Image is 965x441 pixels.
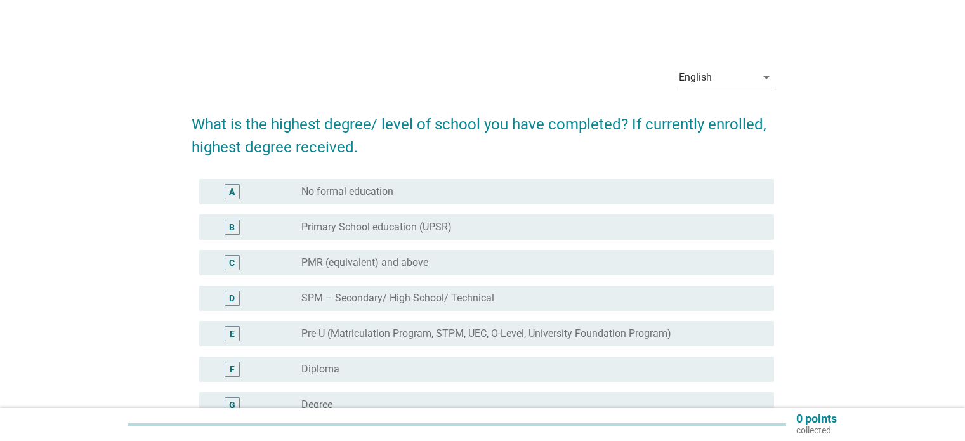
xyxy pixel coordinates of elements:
p: 0 points [796,413,837,425]
label: PMR (equivalent) and above [301,256,428,269]
div: G [229,398,235,412]
i: arrow_drop_down [759,70,774,85]
div: F [230,363,235,376]
p: collected [796,425,837,436]
div: English [679,72,712,83]
label: Degree [301,398,332,411]
label: Pre-U (Matriculation Program, STPM, UEC, O-Level, University Foundation Program) [301,327,671,340]
div: E [230,327,235,341]
label: No formal education [301,185,393,198]
h2: What is the highest degree/ level of school you have completed? If currently enrolled, highest de... [192,100,774,159]
label: Primary School education (UPSR) [301,221,452,234]
div: D [229,292,235,305]
label: Diploma [301,363,339,376]
label: SPM – Secondary/ High School/ Technical [301,292,494,305]
div: C [229,256,235,270]
div: A [229,185,235,199]
div: B [229,221,235,234]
